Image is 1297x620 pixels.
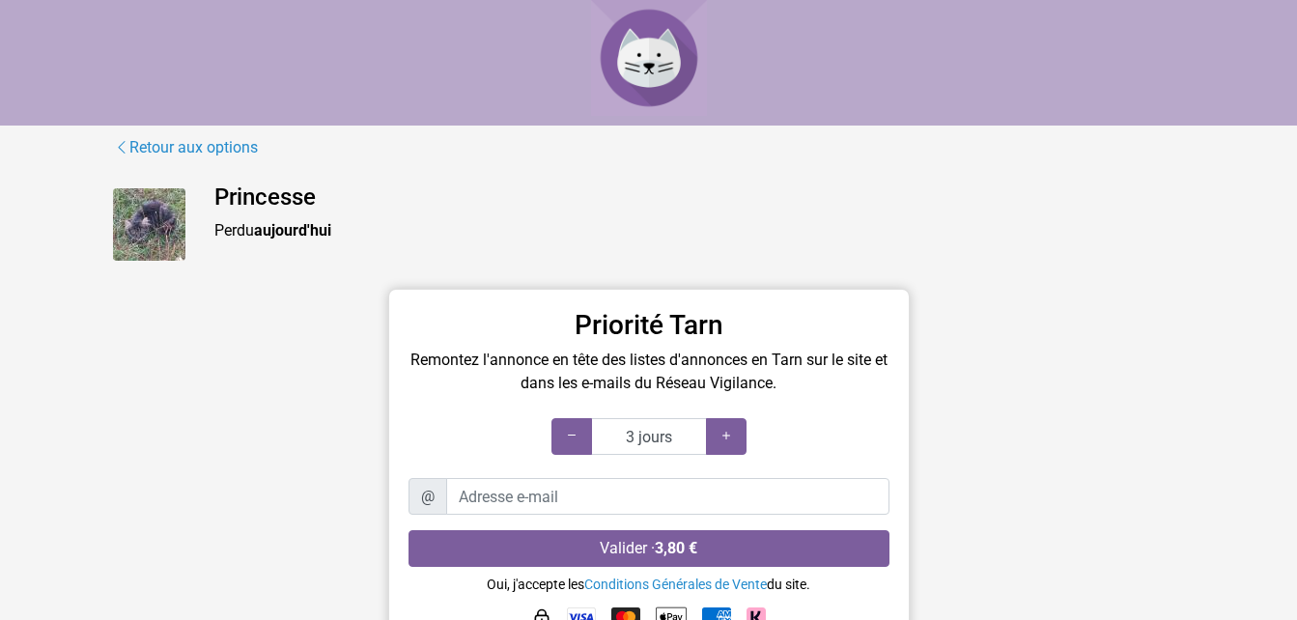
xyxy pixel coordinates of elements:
[214,183,1185,211] h4: Princesse
[655,539,697,557] strong: 3,80 €
[113,135,259,160] a: Retour aux options
[446,478,889,515] input: Adresse e-mail
[584,577,767,592] a: Conditions Générales de Vente
[409,309,889,342] h3: Priorité Tarn
[409,478,447,515] span: @
[254,221,331,240] strong: aujourd'hui
[409,530,889,567] button: Valider ·3,80 €
[409,349,889,395] p: Remontez l'annonce en tête des listes d'annonces en Tarn sur le site et dans les e-mails du Résea...
[487,577,810,592] small: Oui, j'accepte les du site.
[214,219,1185,242] p: Perdu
